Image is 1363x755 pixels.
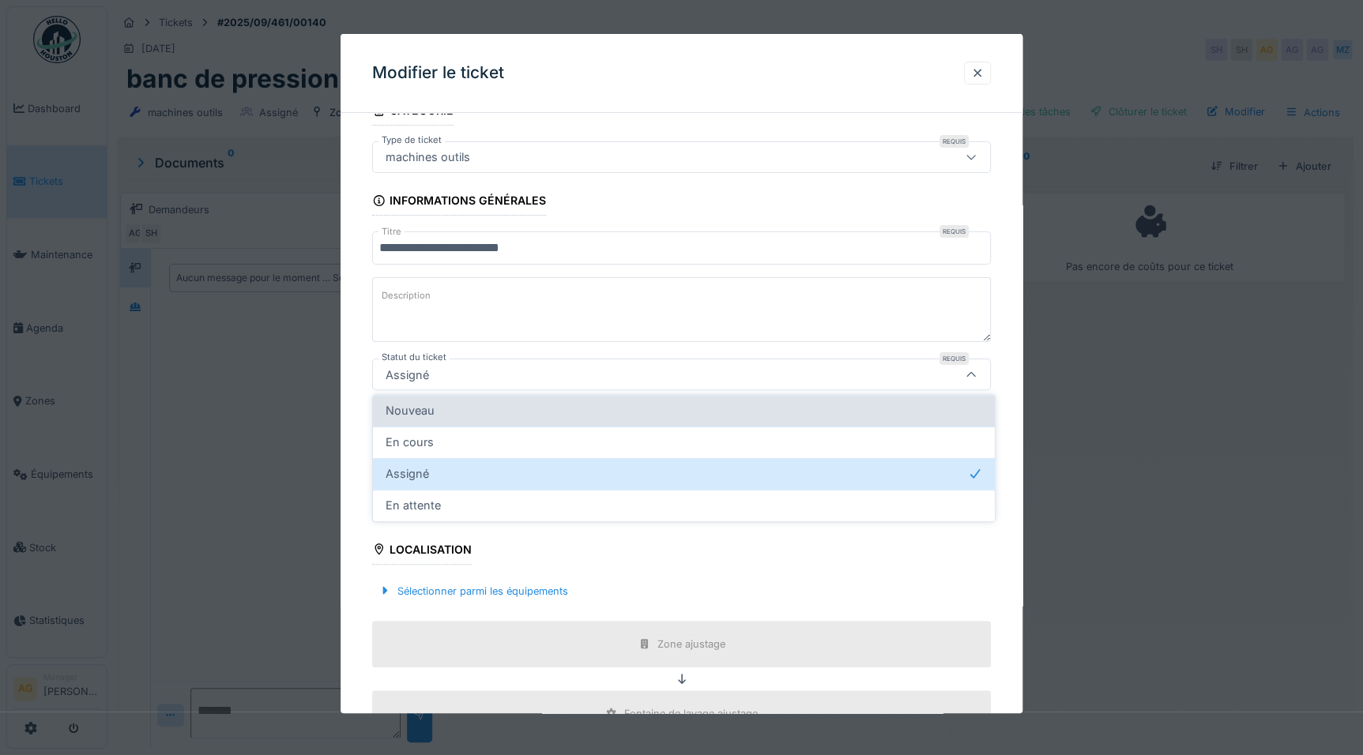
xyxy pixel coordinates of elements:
[386,402,435,419] span: Nouveau
[378,351,450,364] label: Statut du ticket
[372,580,574,602] div: Sélectionner parmi les équipements
[386,497,441,514] span: En attente
[372,63,504,83] h3: Modifier le ticket
[939,352,969,365] div: Requis
[378,225,405,239] label: Titre
[372,538,472,565] div: Localisation
[378,286,434,306] label: Description
[657,637,725,652] div: Zone ajustage
[939,135,969,148] div: Requis
[379,366,435,383] div: Assigné
[378,133,445,147] label: Type de ticket
[939,225,969,238] div: Requis
[372,189,546,216] div: Informations générales
[379,148,476,166] div: machines outils
[386,434,434,451] span: En cours
[624,706,758,721] div: Fontaine de lavage ajustage
[386,465,429,483] span: Assigné
[372,99,454,126] div: Catégorie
